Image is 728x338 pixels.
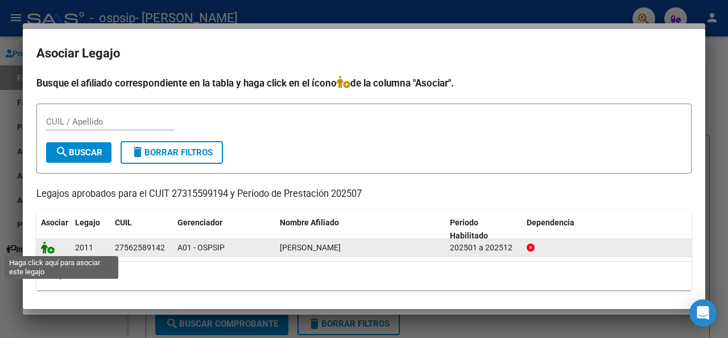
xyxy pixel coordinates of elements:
div: 27562589142 [115,241,165,254]
button: Buscar [46,142,111,163]
div: 202501 a 202512 [450,241,518,254]
h4: Busque el afiliado correspondiente en la tabla y haga click en el ícono de la columna "Asociar". [36,76,692,90]
h2: Asociar Legajo [36,43,692,64]
span: 2011 [75,243,93,252]
span: VARGAS ESPINOZA THAIS ELUNEY [280,243,341,252]
datatable-header-cell: Gerenciador [173,211,275,248]
datatable-header-cell: Dependencia [522,211,692,248]
p: Legajos aprobados para el CUIT 27315599194 y Período de Prestación 202507 [36,187,692,201]
span: Borrar Filtros [131,147,213,158]
span: CUIL [115,218,132,227]
mat-icon: delete [131,145,144,159]
button: Borrar Filtros [121,141,223,164]
datatable-header-cell: CUIL [110,211,173,248]
datatable-header-cell: Nombre Afiliado [275,211,445,248]
datatable-header-cell: Asociar [36,211,71,248]
div: 1 registros [36,262,692,290]
span: Nombre Afiliado [280,218,339,227]
span: Gerenciador [177,218,222,227]
mat-icon: search [55,145,69,159]
datatable-header-cell: Legajo [71,211,110,248]
span: A01 - OSPSIP [177,243,225,252]
div: Open Intercom Messenger [689,299,717,327]
datatable-header-cell: Periodo Habilitado [445,211,522,248]
span: Legajo [75,218,100,227]
span: Buscar [55,147,102,158]
span: Asociar [41,218,68,227]
span: Dependencia [527,218,574,227]
span: Periodo Habilitado [450,218,488,240]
